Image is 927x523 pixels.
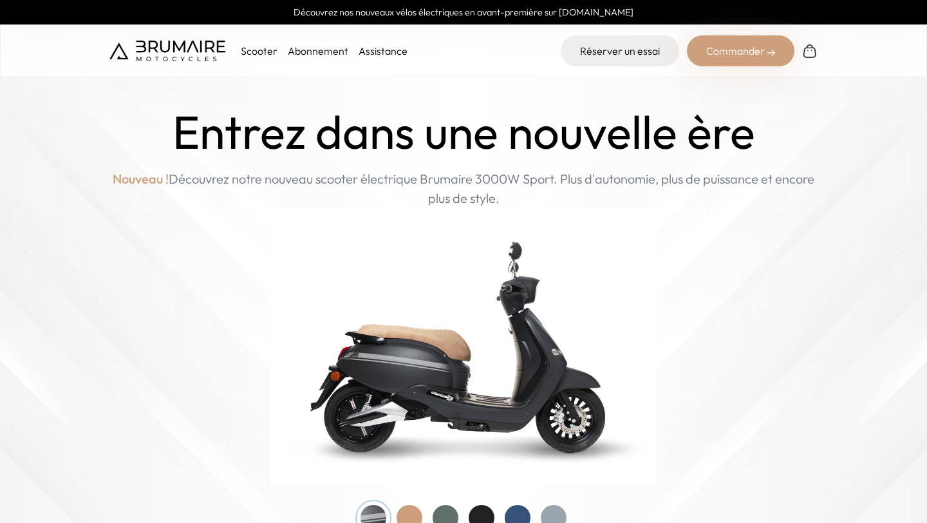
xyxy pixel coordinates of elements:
[288,44,348,57] a: Abonnement
[173,106,755,159] h1: Entrez dans une nouvelle ère
[359,44,407,57] a: Assistance
[113,169,169,189] span: Nouveau !
[767,49,775,57] img: right-arrow-2.png
[241,43,277,59] p: Scooter
[687,35,794,66] div: Commander
[109,169,818,208] p: Découvrez notre nouveau scooter électrique Brumaire 3000W Sport. Plus d'autonomie, plus de puissa...
[109,41,225,61] img: Brumaire Motocycles
[802,43,818,59] img: Panier
[561,35,679,66] a: Réserver un essai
